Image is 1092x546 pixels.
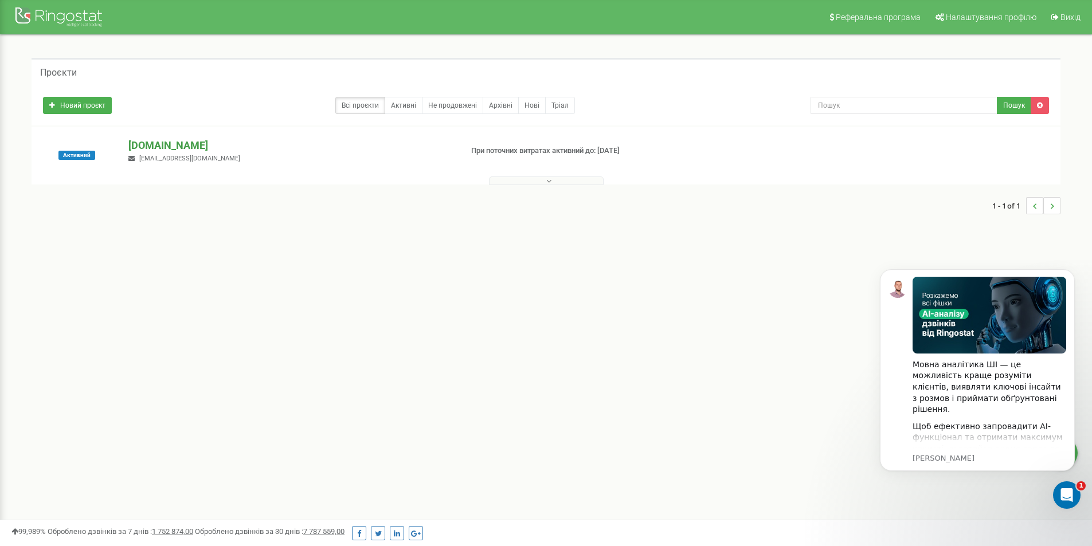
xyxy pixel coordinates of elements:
p: При поточних витратах активний до: [DATE] [471,146,710,156]
button: Пошук [997,97,1031,114]
input: Пошук [811,97,997,114]
span: 99,989% [11,527,46,536]
a: Тріал [545,97,575,114]
span: Оброблено дзвінків за 30 днів : [195,527,345,536]
iframe: Intercom notifications повідомлення [863,252,1092,515]
nav: ... [992,186,1060,226]
span: Активний [58,151,95,160]
iframe: Intercom live chat [1053,481,1081,509]
p: [DOMAIN_NAME] [128,138,452,153]
span: Реферальна програма [836,13,921,22]
span: Оброблено дзвінків за 7 днів : [48,527,193,536]
u: 7 787 559,00 [303,527,345,536]
a: Не продовжені [422,97,483,114]
a: Всі проєкти [335,97,385,114]
span: [EMAIL_ADDRESS][DOMAIN_NAME] [139,155,240,162]
span: 1 [1077,481,1086,490]
span: Вихід [1060,13,1081,22]
span: 1 - 1 of 1 [992,197,1026,214]
a: Новий проєкт [43,97,112,114]
h5: Проєкти [40,68,77,78]
span: Налаштування профілю [946,13,1036,22]
a: Активні [385,97,422,114]
a: Архівні [483,97,519,114]
u: 1 752 874,00 [152,527,193,536]
a: Нові [518,97,546,114]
